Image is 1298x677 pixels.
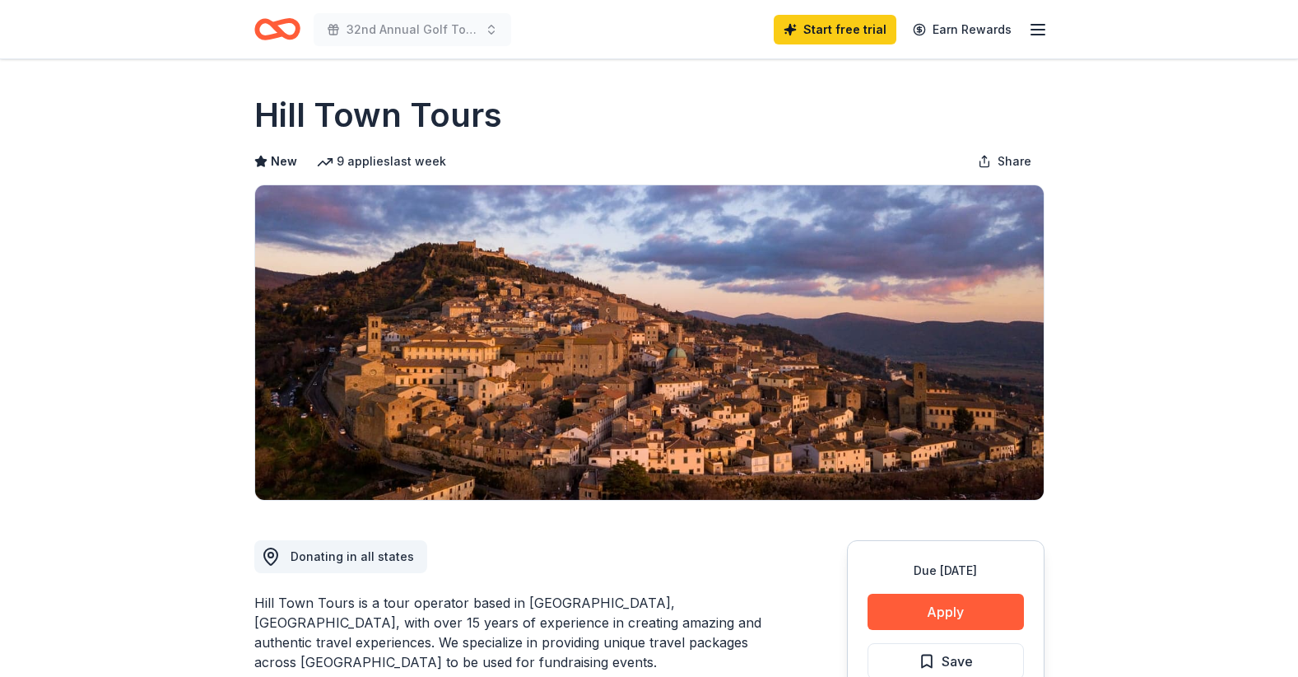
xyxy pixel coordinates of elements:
[254,92,502,138] h1: Hill Town Tours
[998,152,1031,171] span: Share
[254,593,768,672] div: Hill Town Tours is a tour operator based in [GEOGRAPHIC_DATA], [GEOGRAPHIC_DATA], with over 15 ye...
[254,10,300,49] a: Home
[271,152,297,171] span: New
[965,145,1044,178] button: Share
[314,13,511,46] button: 32nd Annual Golf Tournament
[255,185,1044,500] img: Image for Hill Town Tours
[942,651,973,672] span: Save
[774,15,896,44] a: Start free trial
[347,20,478,40] span: 32nd Annual Golf Tournament
[291,549,414,563] span: Donating in all states
[868,594,1024,630] button: Apply
[903,15,1021,44] a: Earn Rewards
[317,152,446,171] div: 9 applies last week
[868,561,1024,581] div: Due [DATE]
